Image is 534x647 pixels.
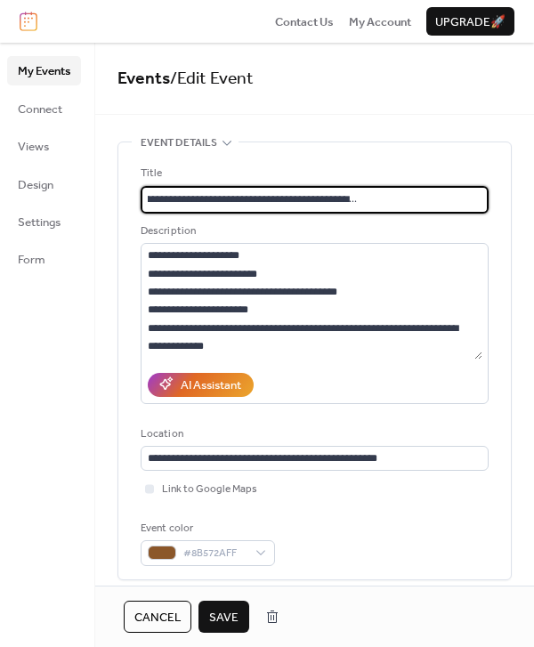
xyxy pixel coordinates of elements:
span: My Events [18,62,70,80]
button: Save [198,601,249,633]
span: / Edit Event [170,62,254,95]
a: Form [7,245,81,273]
span: #8B572AFF [183,545,247,562]
span: Contact Us [275,13,334,31]
span: Views [18,138,49,156]
span: Link to Google Maps [162,481,257,498]
a: My Events [7,56,81,85]
span: Event details [141,134,217,152]
span: Settings [18,214,61,231]
div: Event color [141,520,271,538]
div: Description [141,222,485,240]
div: Title [141,165,485,182]
a: Settings [7,207,81,236]
a: Design [7,170,81,198]
span: My Account [349,13,411,31]
span: Connect [18,101,62,118]
img: logo [20,12,37,31]
a: Contact Us [275,12,334,30]
a: My Account [349,12,411,30]
span: Save [209,609,239,627]
div: AI Assistant [181,376,241,394]
span: Cancel [134,609,181,627]
a: Events [117,62,170,95]
span: Upgrade 🚀 [435,13,506,31]
span: Design [18,176,53,194]
button: AI Assistant [148,373,254,396]
button: Cancel [124,601,191,633]
span: Form [18,251,45,269]
a: Views [7,132,81,160]
div: Location [141,425,485,443]
button: Upgrade🚀 [426,7,514,36]
a: Connect [7,94,81,123]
